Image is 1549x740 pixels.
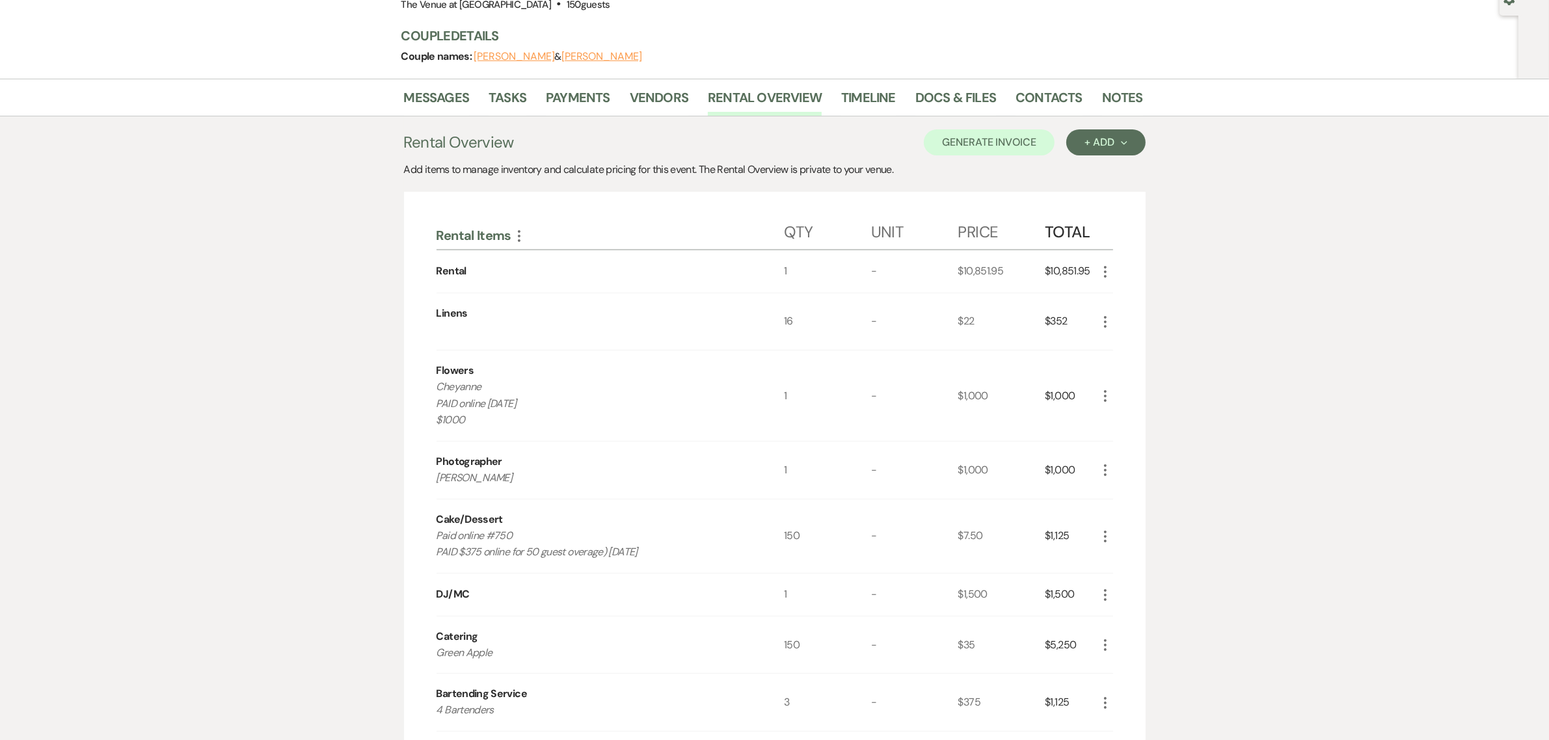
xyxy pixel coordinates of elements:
[437,227,785,244] div: Rental Items
[474,51,555,62] button: [PERSON_NAME]
[958,350,1045,441] div: $1,000
[437,454,502,469] div: Photographer
[437,378,749,429] p: Cheyanne PAID online [DATE] $1000
[871,293,958,350] div: -
[1045,442,1097,499] div: $1,000
[1045,250,1097,293] div: $10,851.95
[871,350,958,441] div: -
[1016,87,1083,116] a: Contacts
[915,87,996,116] a: Docs & Files
[489,87,526,116] a: Tasks
[1066,129,1145,155] button: + Add
[404,162,1146,178] div: Add items to manage inventory and calculate pricing for this event. The Rental Overview is privat...
[1045,210,1097,249] div: Total
[871,616,958,674] div: -
[784,442,871,499] div: 1
[708,87,822,116] a: Rental Overview
[437,512,503,527] div: Cake/Dessert
[924,129,1055,155] button: Generate Invoice
[871,210,958,249] div: Unit
[958,674,1045,731] div: $375
[958,210,1045,249] div: Price
[1045,293,1097,350] div: $352
[437,363,474,378] div: Flowers
[404,131,514,154] h3: Rental Overview
[1045,616,1097,674] div: $5,250
[958,293,1045,350] div: $22
[437,469,749,486] p: [PERSON_NAME]
[871,250,958,293] div: -
[784,210,871,249] div: Qty
[784,293,871,350] div: 16
[784,616,871,674] div: 150
[1045,574,1097,616] div: $1,500
[958,574,1045,616] div: $1,500
[871,442,958,499] div: -
[784,674,871,731] div: 3
[784,250,871,293] div: 1
[630,87,688,116] a: Vendors
[871,499,958,573] div: -
[1084,137,1127,148] div: + Add
[871,674,958,731] div: -
[958,250,1045,293] div: $10,851.95
[437,527,749,561] p: Paid online #750 PAID $375 online for 50 guest overage) [DATE]
[437,644,749,661] p: Green Apple
[784,350,871,441] div: 1
[437,306,468,321] div: Linens
[437,263,466,279] div: Rental
[871,574,958,616] div: -
[958,616,1045,674] div: $35
[841,87,896,116] a: Timeline
[784,499,871,573] div: 150
[437,686,527,702] div: Bartending Service
[437,629,478,644] div: Catering
[1045,674,1097,731] div: $1,125
[1045,499,1097,573] div: $1,125
[401,49,474,63] span: Couple names:
[437,702,749,719] p: 4 Bartenders
[958,442,1045,499] div: $1,000
[437,587,470,602] div: DJ/MC
[404,87,470,116] a: Messages
[784,574,871,616] div: 1
[1045,350,1097,441] div: $1,000
[546,87,610,116] a: Payments
[474,50,642,63] span: &
[1102,87,1143,116] a: Notes
[561,51,642,62] button: [PERSON_NAME]
[401,27,1130,45] h3: Couple Details
[958,499,1045,573] div: $7.50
